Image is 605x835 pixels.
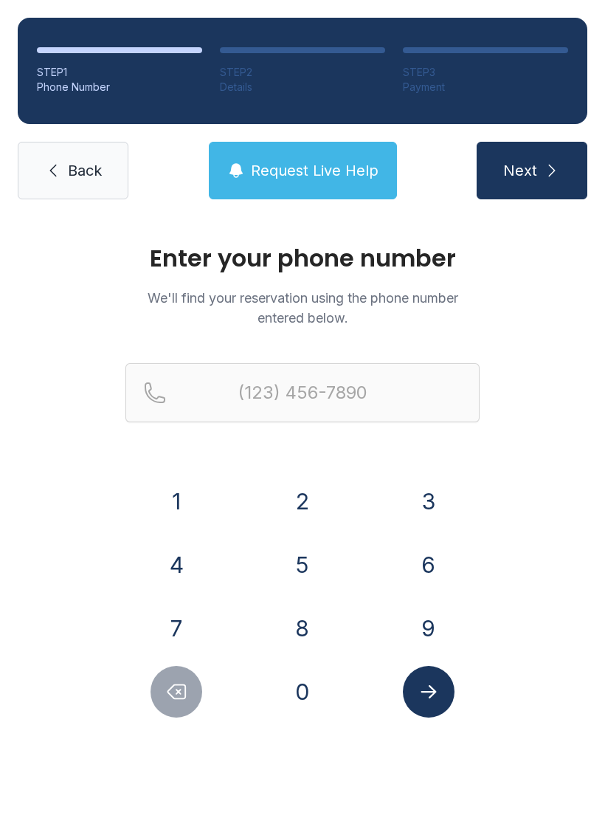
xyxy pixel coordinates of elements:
[151,475,202,527] button: 1
[403,475,454,527] button: 3
[151,602,202,654] button: 7
[277,475,328,527] button: 2
[220,65,385,80] div: STEP 2
[151,539,202,591] button: 4
[37,80,202,95] div: Phone Number
[503,160,537,181] span: Next
[403,80,568,95] div: Payment
[403,65,568,80] div: STEP 3
[277,666,328,718] button: 0
[403,539,454,591] button: 6
[277,539,328,591] button: 5
[125,247,480,270] h1: Enter your phone number
[125,363,480,422] input: Reservation phone number
[37,65,202,80] div: STEP 1
[151,666,202,718] button: Delete number
[251,160,378,181] span: Request Live Help
[220,80,385,95] div: Details
[403,666,454,718] button: Submit lookup form
[277,602,328,654] button: 8
[125,288,480,328] p: We'll find your reservation using the phone number entered below.
[68,160,102,181] span: Back
[403,602,454,654] button: 9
